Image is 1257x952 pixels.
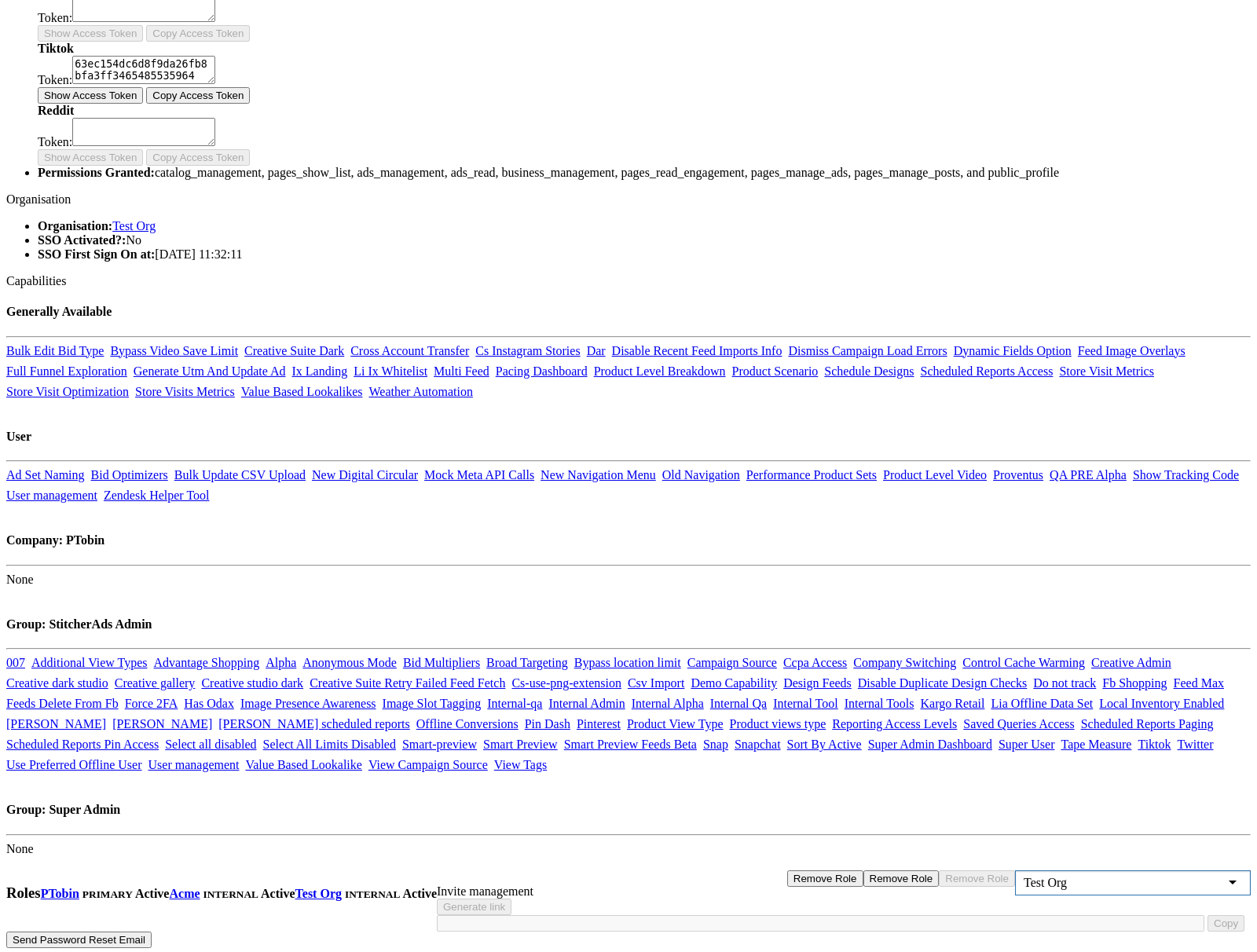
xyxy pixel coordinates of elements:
small: INTERNAL [203,888,258,900]
li: catalog_management, pages_show_list, ads_management, ads_read, business_management, pages_read_en... [38,166,1251,180]
a: Old Navigation [662,468,740,481]
a: Full Funnel Exploration [6,364,127,378]
a: Pacing Dashboard [496,364,588,378]
b: Organisation: [38,219,112,233]
a: Bulk Update CSV Upload [174,468,306,481]
a: New Navigation Menu [541,468,656,481]
a: View Campaign Source [368,758,488,771]
a: Tiktok [1138,738,1171,751]
a: Dynamic Fields Option [954,344,1072,357]
a: Feed Max [1174,676,1224,690]
a: Creative gallery [115,676,196,690]
a: Demo Capability [691,676,777,690]
a: Smart-preview [402,738,477,751]
a: [PERSON_NAME] [112,717,212,730]
a: Do not track [1033,676,1096,690]
button: Copy [1208,915,1244,932]
a: Anonymous Mode [302,656,397,669]
a: Bid Optimizers [91,468,168,481]
button: Show Access Token [38,25,143,42]
a: Tape Measure [1061,738,1131,751]
a: Campaign Source [687,656,777,669]
a: Bid Multipliers [403,656,480,669]
a: Fb Shopping [1102,676,1167,690]
a: Multi Feed [434,364,489,378]
a: Value Based Lookalikes [241,385,363,398]
a: Bulk Edit Bid Type [6,344,104,357]
a: Select all disabled [165,738,256,751]
a: Broad Targeting [486,656,568,669]
a: Test Org [295,887,342,900]
li: No [38,233,1251,247]
div: Token: [38,118,1251,149]
a: Mock Meta API Calls [424,468,534,481]
a: View Tags [494,758,547,771]
button: Remove Role [939,870,1015,887]
a: Pinterest [577,717,621,730]
h4: Group: StitcherAds Admin [6,617,1251,632]
a: Company Switching [853,656,956,669]
a: Scheduled Reports Access [921,364,1054,378]
a: Saved Queries Access [963,717,1074,730]
span: Active [261,887,295,900]
a: [PERSON_NAME] scheduled reports [218,717,410,730]
a: Ix Landing [292,364,348,378]
a: Internal-qa [487,697,542,710]
b: SSO Activated?: [38,233,126,247]
a: Store Visit Optimization [6,385,129,398]
a: Disable Duplicate Design Checks [858,676,1028,690]
button: Show Access Token [38,149,143,166]
a: Product Level Video [883,468,987,481]
div: Token: [38,56,1251,87]
a: Generate Utm And Update Ad [134,364,286,378]
a: Dismiss Campaign Load Errors [788,344,947,357]
a: Li Ix Whitelist [354,364,427,378]
a: Lia Offline Data Set [991,697,1093,710]
a: User management [148,758,240,771]
h4: Group: Super Admin [6,803,1251,817]
a: Design Feeds [783,676,852,690]
a: Csv Import [628,676,684,690]
a: Internal Alpha [632,697,704,710]
a: Product views type [730,717,826,730]
a: Show Tracking Code [1133,468,1239,481]
h4: User [6,430,1251,444]
h4: Generally Available [6,305,1251,319]
b: SSO First Sign On at: [38,247,155,261]
div: None [6,842,1251,856]
a: Advantage Shopping [154,656,260,669]
a: Kargo Retail [921,697,985,710]
a: Image Slot Tagging [383,697,482,710]
a: User management [6,489,97,502]
a: Snapchat [735,738,781,751]
button: Generate link [437,899,511,915]
a: Scheduled Reports Pin Access [6,738,159,751]
a: Smart Preview [483,738,558,751]
a: Zendesk Helper Tool [104,489,210,502]
a: Proventus [993,468,1043,481]
a: Creative Suite Retry Failed Feed Fetch [310,676,505,690]
button: Send Password Reset Email [6,932,152,948]
span: Active [135,887,170,900]
a: Product Level Breakdown [594,364,726,378]
a: Offline Conversions [416,717,519,730]
a: Bypass location limit [574,656,681,669]
div: Organisation [6,192,1251,207]
a: Has Odax [184,697,234,710]
a: Image Presence Awareness [240,697,376,710]
button: Show Access Token [38,87,143,104]
button: Copy Access Token [146,25,250,42]
a: Feed Image Overlays [1078,344,1186,357]
h3: Roles [6,884,41,902]
div: None [6,573,1251,587]
a: Creative dark studio [6,676,108,690]
b: Permissions Granted: [38,166,155,179]
a: Store Visit Metrics [1059,364,1154,378]
a: [PERSON_NAME] [6,717,106,730]
a: Product View Type [627,717,724,730]
a: Super Admin Dashboard [868,738,992,751]
b: Reddit [38,104,74,117]
a: Snap [703,738,728,751]
a: Cs Instagram Stories [475,344,580,357]
a: Store Visits Metrics [135,385,235,398]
